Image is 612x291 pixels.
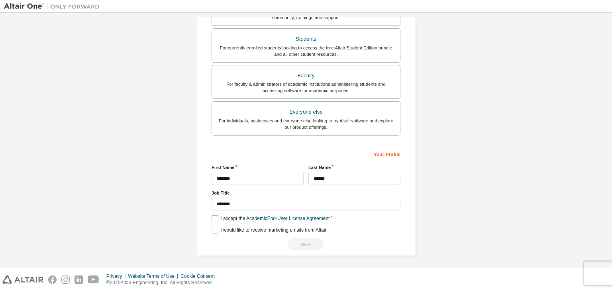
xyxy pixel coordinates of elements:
[75,275,83,284] img: linkedin.svg
[212,227,326,234] label: I would like to receive marketing emails from Altair
[212,164,304,171] label: First Name
[61,275,70,284] img: instagram.svg
[246,216,330,221] a: Academic End-User License Agreement
[217,70,395,81] div: Faculty
[212,215,330,222] label: I accept the
[180,273,219,279] div: Cookie Consent
[217,106,395,118] div: Everyone else
[217,45,395,57] div: For currently enrolled students looking to access the free Altair Student Edition bundle and all ...
[217,33,395,45] div: Students
[2,275,43,284] img: altair_logo.svg
[212,147,400,160] div: Your Profile
[88,275,99,284] img: youtube.svg
[128,273,180,279] div: Website Terms of Use
[106,279,220,286] p: © 2025 Altair Engineering, Inc. All Rights Reserved.
[212,238,400,250] div: Read and acccept EULA to continue
[308,164,400,171] label: Last Name
[106,273,128,279] div: Privacy
[217,81,395,94] div: For faculty & administrators of academic institutions administering students and accessing softwa...
[217,118,395,130] div: For individuals, businesses and everyone else looking to try Altair software and explore our prod...
[48,275,57,284] img: facebook.svg
[212,190,400,196] label: Job Title
[4,2,104,10] img: Altair One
